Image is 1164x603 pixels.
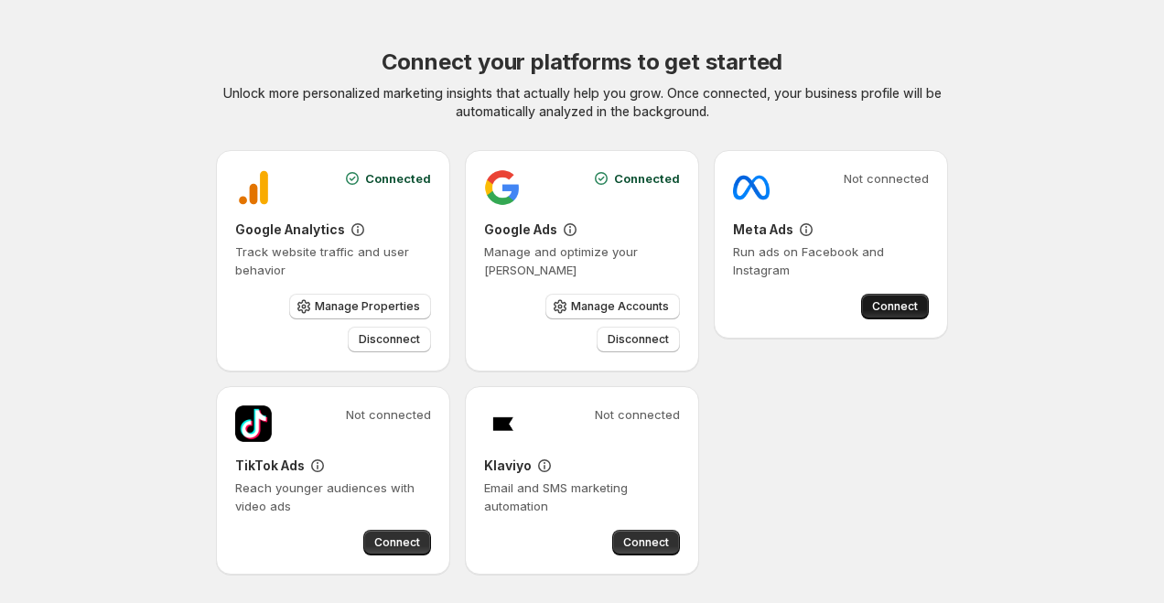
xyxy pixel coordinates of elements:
[872,299,918,314] span: Connect
[363,530,431,555] button: Connect
[545,294,680,319] button: Manage Accounts
[597,327,680,352] button: Disconnect
[733,169,770,206] img: Meta Ads logo
[484,405,521,442] img: Klaviyo logo
[608,332,669,347] span: Disconnect
[844,169,929,188] span: Not connected
[374,535,420,550] span: Connect
[235,457,305,475] h3: TikTok Ads
[348,327,431,352] button: Disconnect
[484,221,557,239] h3: Google Ads
[484,242,680,279] p: Manage and optimize your [PERSON_NAME]
[359,332,420,347] span: Disconnect
[315,299,420,314] span: Manage Properties
[382,48,783,77] h2: Connect your platforms to get started
[623,535,669,550] span: Connect
[612,530,680,555] button: Connect
[216,84,948,121] p: Unlock more personalized marketing insights that actually help you grow. Once connected, your bus...
[484,479,680,515] p: Email and SMS marketing automation
[733,242,929,279] p: Run ads on Facebook and Instagram
[365,169,431,188] span: Connected
[289,294,431,319] button: Manage Properties
[235,221,345,239] h3: Google Analytics
[235,242,431,279] p: Track website traffic and user behavior
[614,169,680,188] span: Connected
[235,479,431,515] p: Reach younger audiences with video ads
[484,457,532,475] h3: Klaviyo
[346,405,431,424] span: Not connected
[595,405,680,424] span: Not connected
[861,294,929,319] button: Connect
[733,221,793,239] h3: Meta Ads
[484,169,521,206] img: Google Ads logo
[235,405,272,442] img: TikTok Ads logo
[571,299,669,314] span: Manage Accounts
[235,169,272,206] img: Google Analytics logo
